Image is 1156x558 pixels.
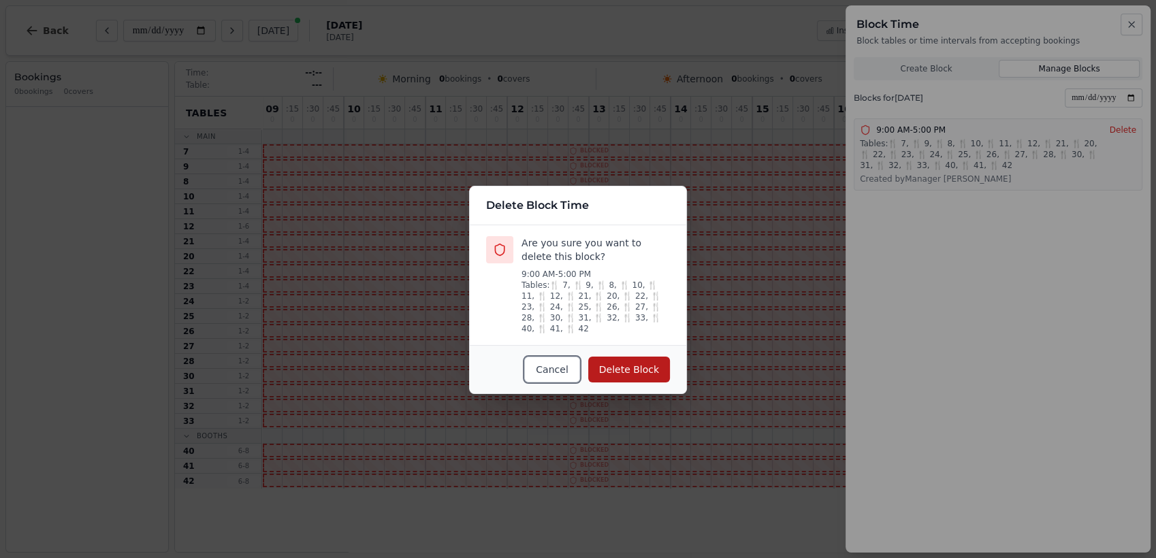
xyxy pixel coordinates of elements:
p: 9:00 AM - 5:00 PM [521,269,670,280]
p: Tables: 🍴 7, 🍴 9, 🍴 8, 🍴 10, 🍴 11, 🍴 12, 🍴 21, 🍴 20, 🍴 22, 🍴 23, 🍴 24, 🍴 25, 🍴 26, 🍴 27, 🍴 28, 🍴 ... [521,280,670,334]
button: Cancel [524,357,579,382]
p: Are you sure you want to delete this block? [521,236,670,263]
h3: Delete Block Time [486,197,670,214]
button: Delete Block [588,357,670,382]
